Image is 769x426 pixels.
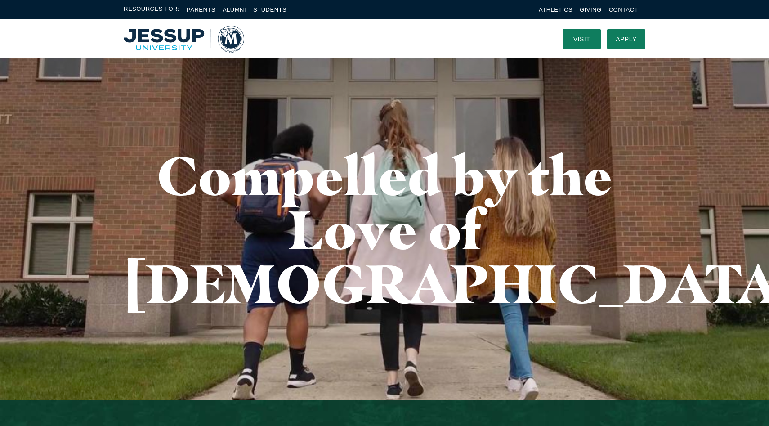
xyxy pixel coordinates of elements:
[563,29,601,49] a: Visit
[223,6,246,13] a: Alumni
[124,26,244,53] img: Multnomah University Logo
[539,6,572,13] a: Athletics
[580,6,602,13] a: Giving
[124,148,645,310] h1: Compelled by the Love of [DEMOGRAPHIC_DATA]
[124,26,244,53] a: Home
[607,29,645,49] a: Apply
[124,4,179,15] span: Resources For:
[253,6,286,13] a: Students
[609,6,638,13] a: Contact
[187,6,215,13] a: Parents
